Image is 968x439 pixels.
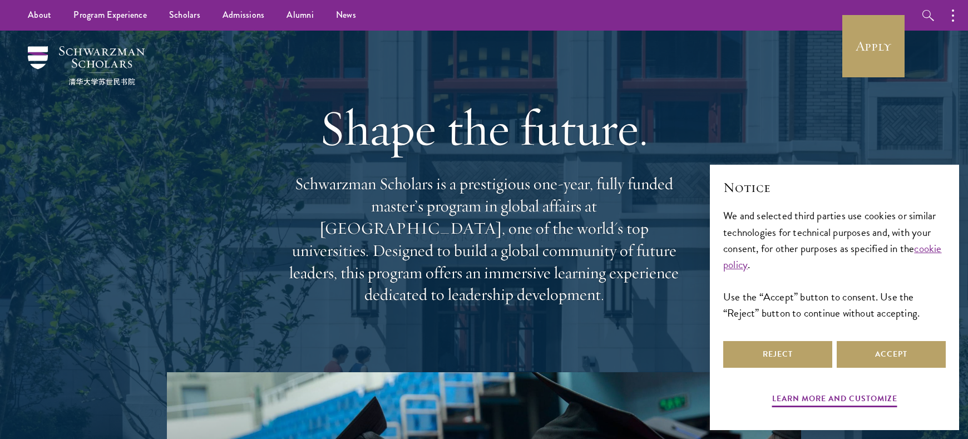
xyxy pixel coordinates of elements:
[842,15,905,77] a: Apply
[723,240,942,273] a: cookie policy
[723,208,946,320] div: We and selected third parties use cookies or similar technologies for technical purposes and, wit...
[723,341,832,368] button: Reject
[284,173,684,306] p: Schwarzman Scholars is a prestigious one-year, fully funded master’s program in global affairs at...
[723,178,946,197] h2: Notice
[772,392,897,409] button: Learn more and customize
[284,97,684,159] h1: Shape the future.
[837,341,946,368] button: Accept
[28,46,145,85] img: Schwarzman Scholars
